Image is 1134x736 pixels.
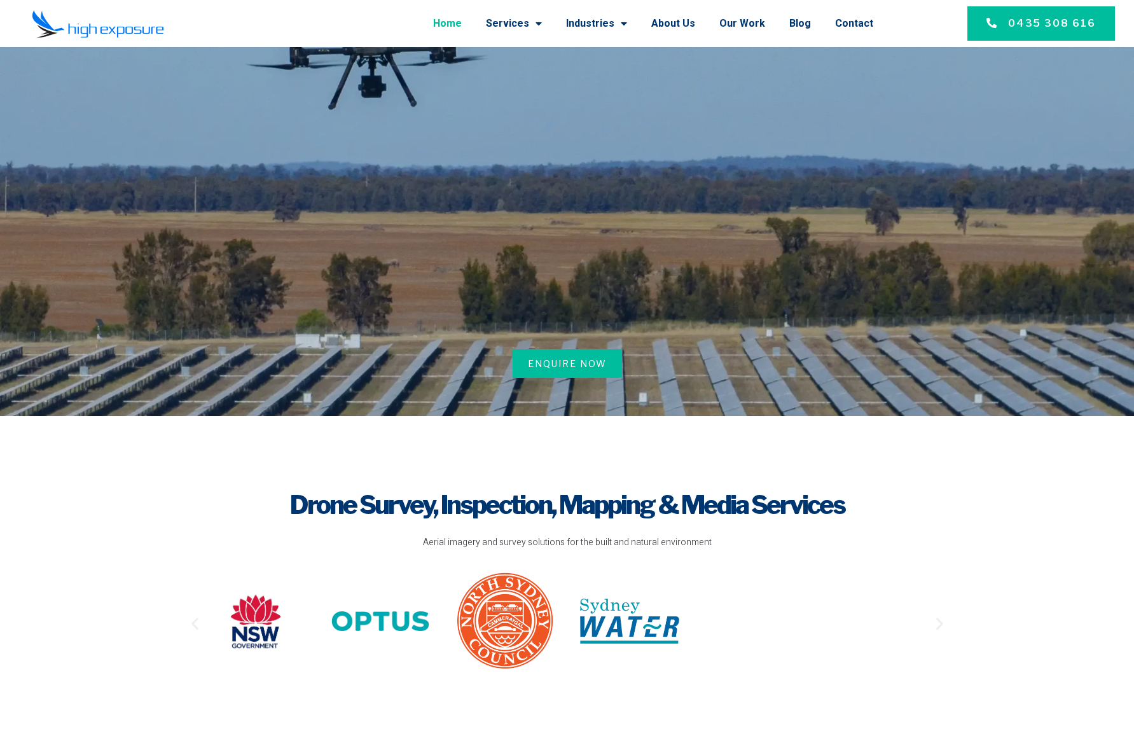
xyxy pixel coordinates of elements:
[486,7,542,40] a: Services
[433,7,462,40] a: Home
[32,10,164,38] img: Final-Logo copy
[566,7,627,40] a: Industries
[580,599,679,644] img: sydney-water-logo-13AE903EDF-seeklogo.com
[705,594,804,649] img: Telstra-Logo
[513,349,622,378] a: Enquire Now
[789,7,811,40] a: Blog
[829,578,929,664] img: The-Royal-Botanic-Gardens-Domain-Trust
[206,571,929,675] div: Image Carousel
[835,7,873,40] a: Contact
[206,592,305,656] div: 4 / 20
[194,7,873,40] nav: Menu
[331,594,430,654] div: 5 / 20
[455,571,555,670] img: site-logo
[967,6,1115,41] a: 0435 308 616
[651,7,695,40] a: About Us
[719,7,765,40] a: Our Work
[1008,16,1096,31] span: 0435 308 616
[206,592,305,651] img: NSW-Government-official-logo
[705,594,804,654] div: 8 / 20
[187,487,948,523] h1: Drone Survey, Inspection, Mapping & Media Services
[580,599,679,649] div: 7 / 20
[331,594,430,649] img: Optus-Logo-2016-present
[528,357,607,370] span: Enquire Now
[455,571,555,675] div: 6 / 20
[187,536,948,550] p: Aerial imagery and survey solutions for the built and natural environment
[829,578,929,669] div: 9 / 20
